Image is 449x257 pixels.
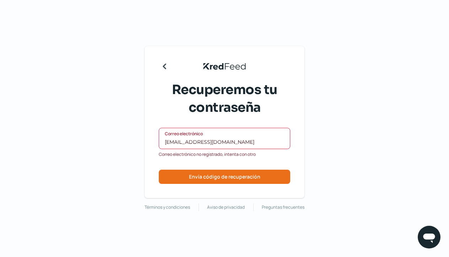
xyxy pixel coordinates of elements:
span: Envía código de recuperación [189,174,260,179]
svg: Regresar [159,61,170,72]
a: Términos y condiciones [145,203,190,211]
span: Recuperemos tu contraseña [162,81,287,117]
button: Envía código de recuperación [159,170,290,184]
img: chatIcon [422,230,436,244]
span: Correo electrónico no registrado, intenta con otro [159,151,256,158]
label: Correo electrónico [165,131,277,137]
a: Aviso de privacidad [207,203,245,211]
a: Preguntas frecuentes [262,203,304,211]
